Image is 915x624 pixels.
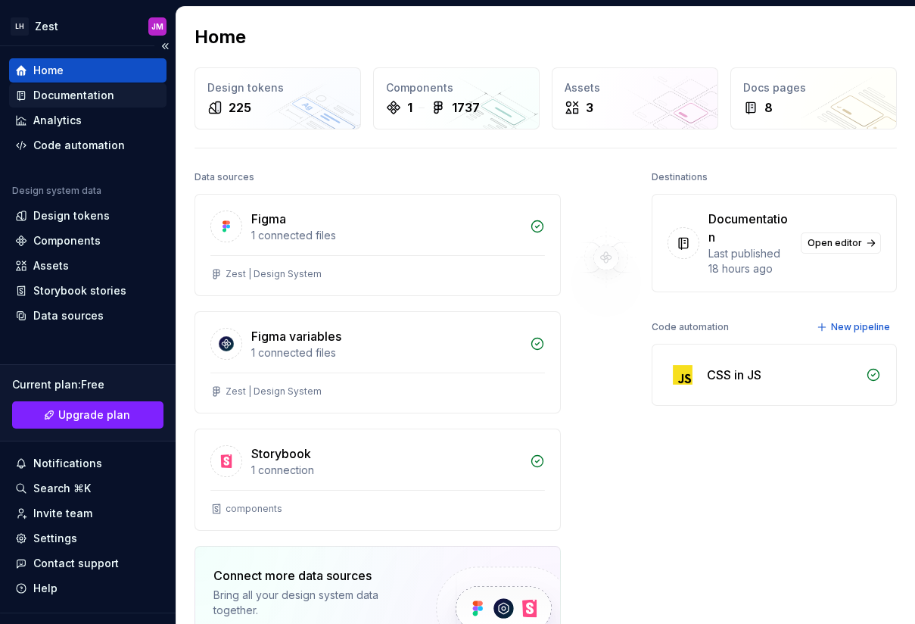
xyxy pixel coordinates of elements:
div: 3 [586,98,593,117]
div: Zest | Design System [226,385,322,398]
div: Design tokens [207,80,348,95]
div: 225 [229,98,251,117]
a: Docs pages8 [730,67,897,129]
a: Home [9,58,167,83]
div: Design tokens [33,208,110,223]
a: Data sources [9,304,167,328]
div: LH [11,17,29,36]
div: Code automation [33,138,125,153]
div: Assets [33,258,69,273]
div: Help [33,581,58,596]
a: Settings [9,526,167,551]
div: Destinations [652,167,708,188]
div: JM [151,20,163,33]
button: LHZestJM [3,10,173,42]
div: Last published 18 hours ago [708,246,792,276]
div: Current plan : Free [12,377,163,392]
button: Help [9,576,167,601]
div: Home [33,63,64,78]
a: Figma1 connected filesZest | Design System [195,194,561,296]
button: Search ⌘K [9,476,167,501]
div: Documentation [708,210,792,246]
a: Invite team [9,501,167,526]
div: Contact support [33,556,119,571]
a: Assets3 [552,67,718,129]
button: New pipeline [812,317,897,338]
div: Search ⌘K [33,481,91,496]
a: Code automation [9,133,167,158]
div: Storybook [251,445,311,463]
span: Upgrade plan [58,407,130,423]
a: Assets [9,254,167,278]
a: Analytics [9,108,167,133]
a: Figma variables1 connected filesZest | Design System [195,311,561,413]
div: Code automation [652,317,729,338]
div: Connect more data sources [213,566,410,585]
div: Bring all your design system data together. [213,588,410,618]
div: 1 connected files [251,228,521,243]
div: Storybook stories [33,283,126,298]
button: Notifications [9,451,167,476]
span: Open editor [808,237,862,249]
div: Notifications [33,456,102,471]
div: 1 connected files [251,345,521,360]
div: Documentation [33,88,114,103]
div: 1 connection [251,463,521,478]
a: Design tokens225 [195,67,361,129]
button: Collapse sidebar [154,36,176,57]
a: Components [9,229,167,253]
div: Data sources [33,308,104,323]
a: Open editor [801,232,881,254]
div: Figma [251,210,286,228]
div: Figma variables [251,327,341,345]
div: Design system data [12,185,101,197]
a: Upgrade plan [12,401,163,429]
div: 1 [407,98,412,117]
div: Assets [565,80,705,95]
div: Analytics [33,113,82,128]
a: Storybook stories [9,279,167,303]
div: Settings [33,531,77,546]
div: 8 [764,98,773,117]
div: 1737 [452,98,480,117]
div: Components [33,233,101,248]
div: Docs pages [743,80,884,95]
div: Data sources [195,167,254,188]
button: Contact support [9,551,167,576]
div: Zest | Design System [226,268,322,280]
a: Components11737 [373,67,540,129]
a: Design tokens [9,204,167,228]
a: Storybook1 connectioncomponents [195,429,561,531]
div: Zest [35,19,58,34]
div: Components [386,80,527,95]
div: components [226,503,282,515]
h2: Home [195,25,246,49]
div: Invite team [33,506,92,521]
a: Documentation [9,83,167,108]
div: CSS in JS [707,366,761,384]
span: New pipeline [831,321,890,333]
